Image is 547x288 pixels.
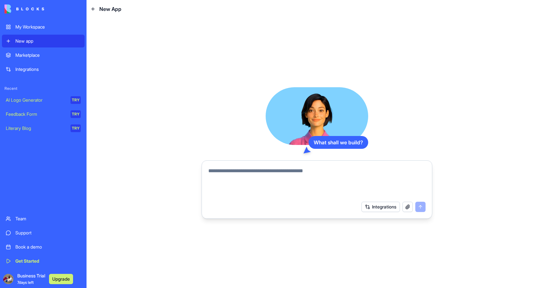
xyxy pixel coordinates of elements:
[70,110,81,118] div: TRY
[70,124,81,132] div: TRY
[15,244,81,250] div: Book a demo
[2,108,85,121] a: Feedback FormTRY
[70,96,81,104] div: TRY
[2,35,85,47] a: New app
[4,4,44,13] img: logo
[6,111,66,117] div: Feedback Form
[2,21,85,33] a: My Workspace
[6,125,66,131] div: Literary Blog
[17,280,34,285] span: 7 days left
[99,5,121,13] span: New App
[2,94,85,106] a: AI Logo GeneratorTRY
[15,38,81,44] div: New app
[2,63,85,76] a: Integrations
[15,24,81,30] div: My Workspace
[17,273,45,285] span: Business Trial
[2,212,85,225] a: Team
[309,136,368,149] div: What shall we build?
[49,274,73,284] button: Upgrade
[6,97,66,103] div: AI Logo Generator
[2,255,85,267] a: Get Started
[15,52,81,58] div: Marketplace
[15,230,81,236] div: Support
[2,86,85,91] span: Recent
[3,274,13,284] img: ACg8ocIgJSo-9v3IpO1saGFhZQehXWkLeHoSIdRz6lRRSv8QQWqTvTo=s96-c
[15,66,81,72] div: Integrations
[15,216,81,222] div: Team
[2,241,85,253] a: Book a demo
[2,49,85,62] a: Marketplace
[15,258,81,264] div: Get Started
[361,202,400,212] button: Integrations
[2,226,85,239] a: Support
[2,122,85,135] a: Literary BlogTRY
